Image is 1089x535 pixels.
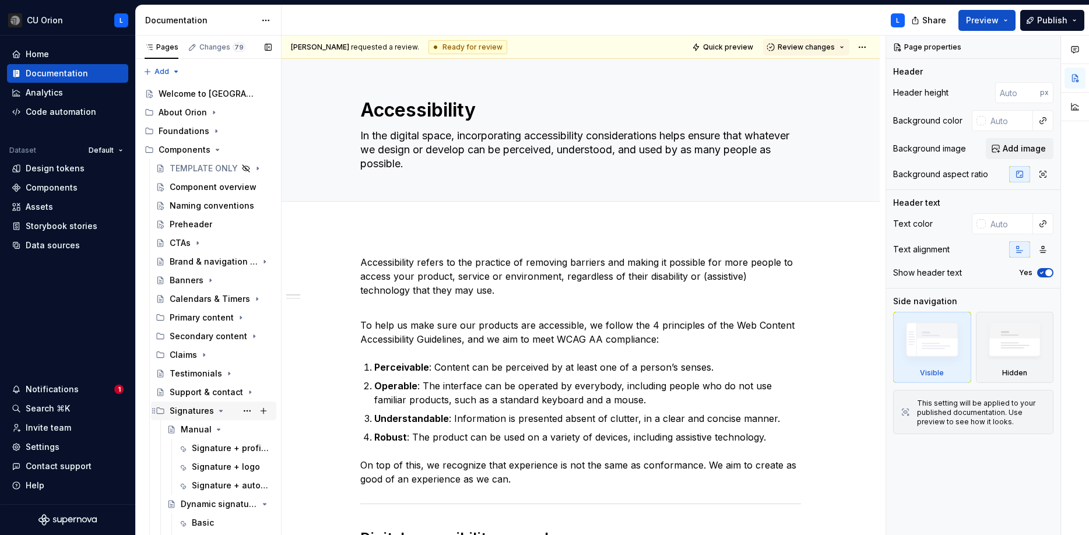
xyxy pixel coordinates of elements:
[7,83,128,102] a: Analytics
[1037,15,1067,26] span: Publish
[1003,143,1046,154] span: Add image
[7,399,128,418] button: Search ⌘K
[170,368,222,379] div: Testimonials
[151,364,276,383] a: Testimonials
[374,360,801,374] p: : Content can be perceived by at least one of a person’s senses.
[145,15,255,26] div: Documentation
[140,64,184,80] button: Add
[7,457,128,476] button: Contact support
[162,495,276,513] a: Dynamic signatures
[7,476,128,495] button: Help
[26,460,92,472] div: Contact support
[7,418,128,437] a: Invite team
[159,125,209,137] div: Foundations
[922,15,946,26] span: Share
[170,237,191,249] div: CTAs
[120,16,123,25] div: L
[192,461,260,473] div: Signature + logo
[27,15,63,26] div: CU Orion
[7,45,128,64] a: Home
[26,240,80,251] div: Data sources
[170,330,247,342] div: Secondary content
[893,115,962,126] div: Background color
[986,213,1033,234] input: Auto
[703,43,753,52] span: Quick preview
[170,349,197,361] div: Claims
[151,290,276,308] a: Calendars & Timers
[151,346,276,364] div: Claims
[958,10,1016,31] button: Preview
[192,480,269,491] div: Signature + autograph
[26,201,53,213] div: Assets
[159,107,207,118] div: About Orion
[192,442,269,454] div: Signature + profile photo
[374,380,417,392] strong: Operable
[199,43,245,52] div: Changes
[173,439,276,457] a: Signature + profile photo
[173,476,276,495] a: Signature + autograph
[151,271,276,290] a: Banners
[995,82,1040,103] input: Auto
[26,182,78,193] div: Components
[151,402,276,420] div: Signatures
[7,178,128,197] a: Components
[151,383,276,402] a: Support & contact
[159,88,255,100] div: Welcome to [GEOGRAPHIC_DATA]
[173,513,276,532] a: Basic
[26,422,71,434] div: Invite team
[893,267,962,279] div: Show header text
[170,256,258,267] div: Brand & navigation bars
[9,146,36,155] div: Dataset
[170,181,257,193] div: Component overview
[38,514,97,526] svg: Supernova Logo
[233,43,245,52] span: 79
[291,43,349,51] span: [PERSON_NAME]
[140,85,276,103] a: Welcome to [GEOGRAPHIC_DATA]
[170,293,250,305] div: Calendars & Timers
[374,431,407,443] strong: Robust
[7,380,128,399] button: Notifications1
[170,219,212,230] div: Preheader
[893,312,971,383] div: Visible
[151,215,276,234] a: Preheader
[154,67,169,76] span: Add
[358,96,799,124] textarea: Accessibility
[151,308,276,327] div: Primary content
[688,39,758,55] button: Quick preview
[26,403,70,414] div: Search ⌘K
[181,424,212,435] div: Manual
[374,413,449,424] strong: Understandable
[151,196,276,215] a: Naming conventions
[26,87,63,98] div: Analytics
[1002,368,1027,378] div: Hidden
[170,274,203,286] div: Banners
[89,146,114,155] span: Default
[151,234,276,252] a: CTAs
[1040,88,1049,97] p: px
[893,244,950,255] div: Text alignment
[7,64,128,83] a: Documentation
[170,200,254,212] div: Naming conventions
[905,10,954,31] button: Share
[26,480,44,491] div: Help
[1020,10,1084,31] button: Publish
[917,399,1046,427] div: This setting will be applied to your published documentation. Use preview to see how it looks.
[7,159,128,178] a: Design tokens
[26,220,97,232] div: Storybook stories
[26,163,85,174] div: Design tokens
[358,126,799,173] textarea: In the digital space, incorporating accessibility considerations helps ensure that whatever we de...
[26,441,59,453] div: Settings
[374,430,801,444] p: : The product can be used on a variety of devices, including assistive technology.
[893,168,988,180] div: Background aspect ratio
[162,420,276,439] a: Manual
[140,140,276,159] div: Components
[26,383,79,395] div: Notifications
[26,68,88,79] div: Documentation
[151,178,276,196] a: Component overview
[976,312,1054,383] div: Hidden
[7,217,128,235] a: Storybook stories
[893,66,923,78] div: Header
[192,517,214,529] div: Basic
[140,122,276,140] div: Foundations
